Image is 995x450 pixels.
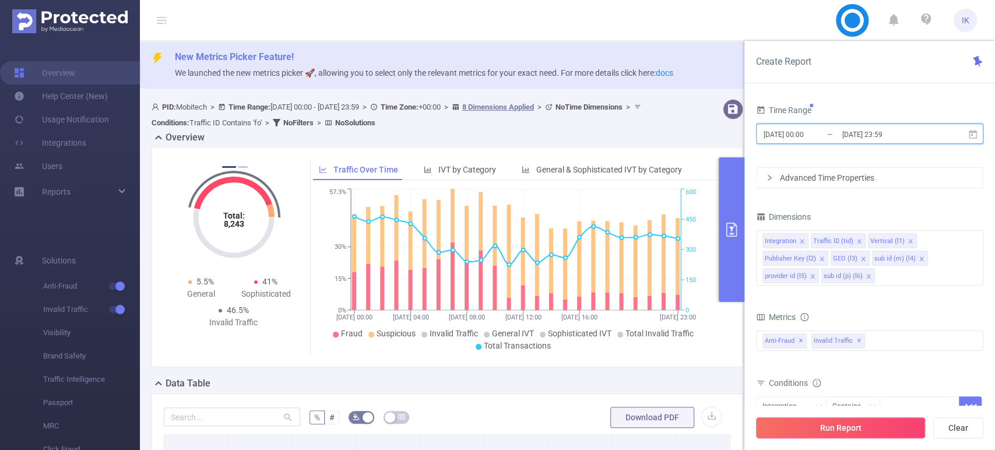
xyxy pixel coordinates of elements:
li: provider id (l5) [762,268,819,283]
i: icon: line-chart [319,166,327,174]
div: Invalid Traffic [201,317,266,329]
span: Anti-Fraud [762,333,807,349]
span: # [329,413,335,422]
b: Time Range: [228,103,270,111]
i: icon: down [815,403,822,412]
span: MRC [43,414,140,438]
tspan: Total: [223,211,244,220]
div: Vertical (l1) [870,234,905,249]
div: General [168,288,234,300]
button: 1 [222,166,236,168]
div: Traffic ID (tid) [813,234,853,249]
span: IK [962,9,969,32]
tspan: 0 [685,307,689,314]
u: 8 Dimensions Applied [462,103,534,111]
i: icon: close [866,273,871,280]
b: Time Zone: [381,103,419,111]
button: 2 [238,166,248,168]
i: icon: user [152,103,162,111]
li: sub id (p) (l6) [821,268,875,283]
a: Reports [42,180,71,203]
span: ✕ [857,334,862,348]
li: Vertical (l1) [868,233,917,248]
tspan: 450 [685,216,696,223]
span: We launched the new metrics picker 🚀, allowing you to select only the relevant metrics for your e... [175,68,673,78]
span: Traffic Intelligence [43,368,140,391]
tspan: 8,243 [223,219,244,228]
span: > [314,118,325,127]
h2: Overview [166,131,205,145]
tspan: [DATE] 04:00 [393,314,429,321]
tspan: 0% [338,307,346,314]
b: PID: [162,103,176,111]
tspan: [DATE] 16:00 [561,314,597,321]
div: Contains [832,397,869,416]
i: icon: close [860,256,866,263]
input: End date [841,126,936,142]
b: No Filters [283,118,314,127]
tspan: [DATE] 23:00 [660,314,696,321]
span: Suspicious [377,329,416,338]
i: icon: close [819,256,825,263]
span: Invalid Traffic [43,298,140,321]
b: No Solutions [335,118,375,127]
span: Passport [43,391,140,414]
span: > [623,103,634,111]
div: GEO (l3) [833,251,857,266]
div: Integration [762,397,805,416]
a: Users [14,154,62,178]
li: Publisher Key (l2) [762,251,828,266]
i: icon: table [398,413,405,420]
i: icon: close [919,256,924,263]
tspan: [DATE] 00:00 [336,314,372,321]
i: icon: bg-colors [353,413,360,420]
span: Visibility [43,321,140,344]
i: icon: close [799,238,805,245]
span: Fraud [341,329,363,338]
span: Sophisticated IVT [548,329,611,338]
i: icon: bar-chart [522,166,530,174]
div: Publisher Key (l2) [765,251,816,266]
span: 5.5% [196,277,214,286]
tspan: [DATE] 08:00 [449,314,485,321]
tspan: 30% [335,243,346,251]
li: sub id (m) (l4) [872,251,928,266]
span: Brand Safety [43,344,140,368]
button: Download PDF [610,407,694,428]
span: Total Invalid Traffic [625,329,694,338]
span: > [534,103,545,111]
span: Time Range [756,106,811,115]
input: Start date [762,126,857,142]
span: 46.5% [227,305,249,315]
b: No Time Dimensions [555,103,623,111]
span: Create Report [756,56,811,67]
span: General & Sophisticated IVT by Category [536,165,682,174]
div: Integration [765,234,796,249]
a: Help Center (New) [14,85,108,108]
span: Mobitech [DATE] 00:00 - [DATE] 23:59 +00:00 [152,103,644,127]
a: docs [656,68,673,78]
span: Invalid Traffic [430,329,478,338]
button: Add [959,396,982,417]
tspan: 150 [685,276,696,284]
span: Invalid Traffic [811,333,865,349]
tspan: 600 [685,189,696,196]
i: icon: thunderbolt [152,52,163,64]
a: Integrations [14,131,86,154]
input: Search... [164,407,300,426]
span: Reports [42,187,71,196]
div: icon: rightAdvanced Time Properties [757,168,983,188]
div: sub id (p) (l6) [824,269,863,284]
span: > [262,118,273,127]
span: Conditions [769,378,821,388]
i: icon: bar-chart [424,166,432,174]
span: % [314,413,320,422]
i: icon: down [869,403,876,412]
img: Protected Media [12,9,128,33]
span: General IVT [492,329,534,338]
span: ✕ [799,334,803,348]
span: > [359,103,370,111]
button: Run Report [756,417,925,438]
span: Total Transactions [484,341,551,350]
i: icon: right [766,174,773,181]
